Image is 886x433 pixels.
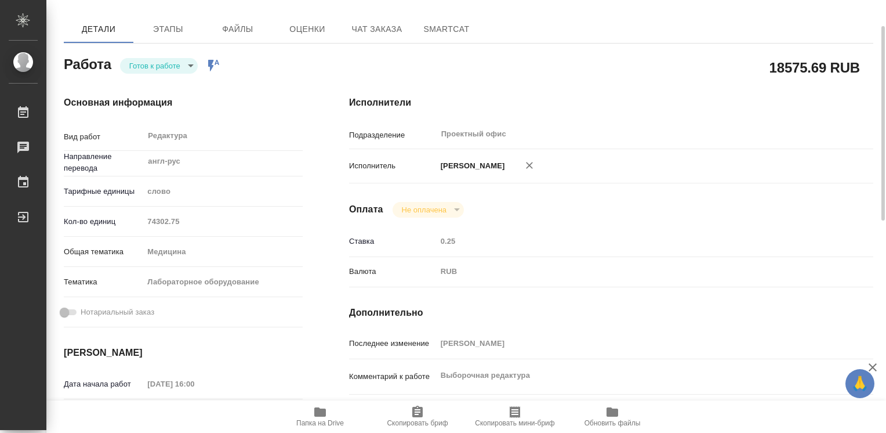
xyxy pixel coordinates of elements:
p: Подразделение [349,129,437,141]
span: Оценки [279,22,335,37]
div: слово [143,182,303,201]
input: Пустое поле [437,335,830,352]
p: Общая тематика [64,246,143,258]
p: Ставка [349,236,437,247]
p: Тарифные единицы [64,186,143,197]
input: Пустое поле [143,213,303,230]
button: Скопировать мини-бриф [466,400,564,433]
div: Медицина [143,242,303,262]
span: SmartCat [419,22,474,37]
h4: Исполнители [349,96,873,110]
span: Детали [71,22,126,37]
h4: Оплата [349,203,383,217]
span: 🙏 [850,371,870,396]
h2: 18575.69 RUB [769,57,860,77]
span: Обновить файлы [584,419,641,427]
h4: Дополнительно [349,306,873,320]
p: Комментарий к работе [349,371,437,383]
span: Чат заказа [349,22,405,37]
p: Последнее изменение [349,338,437,349]
button: Готов к работе [126,61,184,71]
div: Лабораторное оборудование [143,272,303,292]
input: Пустое поле [143,376,245,392]
div: Готов к работе [120,58,198,74]
button: Папка на Drive [271,400,369,433]
p: Исполнитель [349,160,437,172]
span: Папка на Drive [296,419,344,427]
input: Пустое поле [437,233,830,250]
p: Кол-во единиц [64,216,143,228]
button: 🙏 [845,369,874,398]
div: RUB [437,262,830,282]
span: Скопировать мини-бриф [475,419,554,427]
p: Тематика [64,276,143,288]
p: [PERSON_NAME] [437,160,505,172]
h4: Основная информация [64,96,303,110]
p: Валюта [349,266,437,277]
button: Удалить исполнителя [517,153,542,178]
textarea: Выборочная редактура [437,366,830,385]
p: Дата начала работ [64,378,143,390]
p: Вид работ [64,131,143,143]
span: Этапы [140,22,196,37]
span: Скопировать бриф [387,419,448,427]
h2: Работа [64,53,111,74]
button: Не оплачена [398,205,450,215]
span: Файлы [210,22,266,37]
p: Направление перевода [64,151,143,174]
h4: [PERSON_NAME] [64,346,303,360]
span: Нотариальный заказ [81,306,154,318]
button: Скопировать бриф [369,400,466,433]
div: Готов к работе [393,202,464,218]
button: Обновить файлы [564,400,661,433]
